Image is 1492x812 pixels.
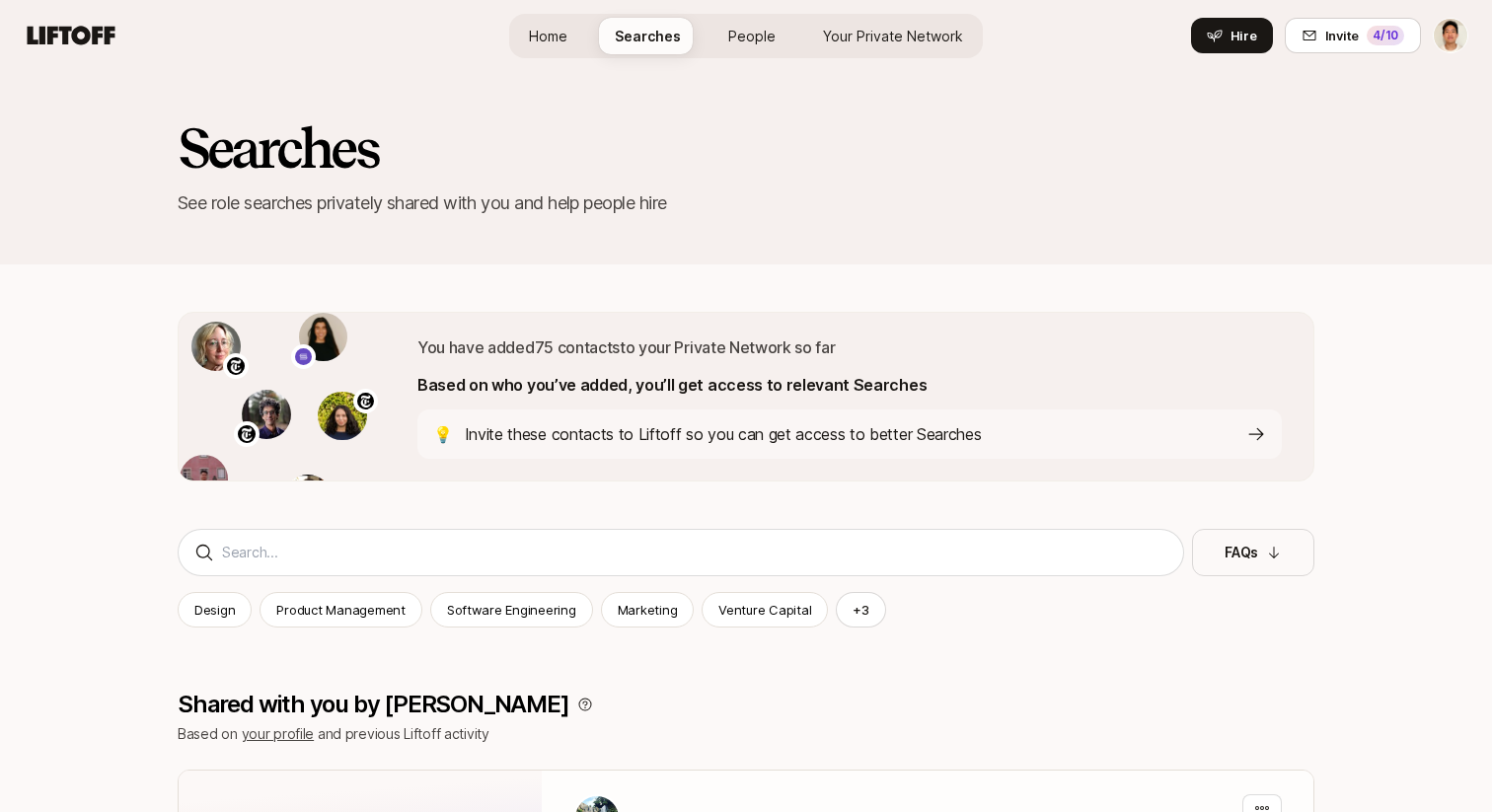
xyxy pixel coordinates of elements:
[178,118,1314,178] h2: Searches
[1285,18,1421,53] button: Invite4/10
[1225,541,1258,564] p: FAQs
[718,600,811,620] p: Venture Capital
[465,421,982,447] p: Invite these contacts to Liftoff so you can get access to better Searches
[242,725,315,742] a: your profile
[318,392,367,441] img: 1578296498513
[242,390,291,439] img: 1638472731475
[1231,26,1257,45] span: Hire
[1191,18,1273,53] button: Hire
[433,421,453,447] p: 💡
[417,372,1282,398] p: Based on who you’ve added, you’ll get access to relevant Searches
[807,18,979,54] a: Your Private Network
[283,475,333,524] img: 1683928549196
[836,592,886,627] button: +3
[712,18,791,54] a: People
[1192,529,1314,576] button: FAQs
[178,189,1314,217] p: See role searches privately shared with you and help people hire
[529,26,567,46] span: Home
[227,357,245,375] img: The New York Times logo
[191,322,241,371] img: 1721927995036
[180,455,229,504] img: 1753248936271
[1325,26,1359,45] span: Invite
[222,541,1167,564] input: Search...
[728,26,776,46] span: People
[299,313,348,362] img: 1737475186662
[513,18,583,54] a: Home
[447,600,576,620] p: Software Engineering
[615,26,681,46] span: Searches
[1434,19,1467,52] img: Jeremy Chen
[238,425,256,443] img: The New York Times logo
[276,600,405,620] p: Product Management
[178,722,1314,746] p: Based on and previous Liftoff activity
[295,348,313,366] img: Skurt logo
[618,600,678,620] p: Marketing
[823,26,963,46] span: Your Private Network
[194,600,235,620] p: Design
[178,691,569,718] p: Shared with you by [PERSON_NAME]
[1433,18,1468,53] button: Jeremy Chen
[1367,26,1404,45] div: 4 /10
[417,334,1282,360] p: You have added 75 contacts to your Private Network so far
[357,393,375,410] img: The New York Times logo
[599,18,697,54] a: Searches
